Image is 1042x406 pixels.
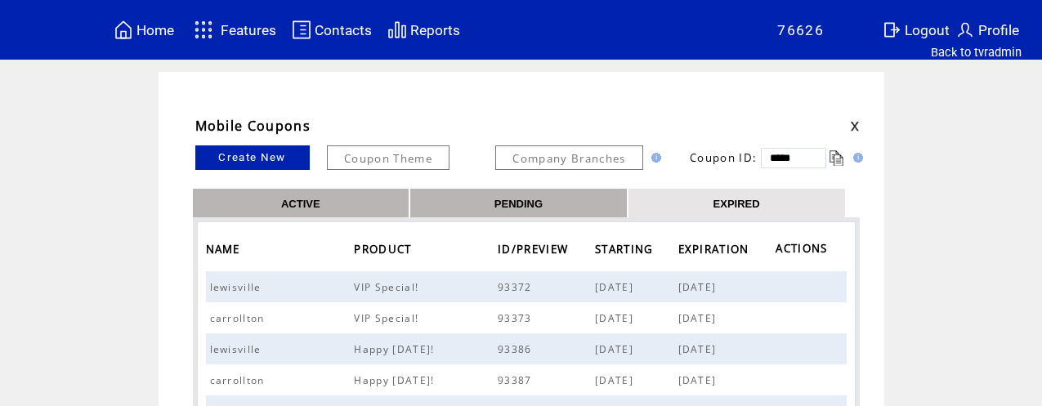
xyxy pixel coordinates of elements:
[931,45,1022,60] a: Back to tvradmin
[327,145,449,170] a: Coupon Theme
[210,280,266,294] span: lewisville
[292,20,311,40] img: contacts.svg
[206,238,244,265] span: NAME
[498,237,576,264] a: ID/PREVIEW
[315,22,372,38] span: Contacts
[114,20,133,40] img: home.svg
[678,237,758,264] a: EXPIRATION
[190,16,218,43] img: features.svg
[678,311,721,325] span: [DATE]
[905,22,950,38] span: Logout
[595,311,637,325] span: [DATE]
[136,22,174,38] span: Home
[678,280,721,294] span: [DATE]
[713,196,760,210] a: EXPIRED
[410,22,460,38] span: Reports
[952,17,1021,42] a: Profile
[210,311,269,325] span: carrollton
[879,17,952,42] a: Logout
[595,373,637,387] span: [DATE]
[210,373,269,387] span: carrollton
[498,373,536,387] span: 93387
[210,342,266,356] span: lewisville
[678,342,721,356] span: [DATE]
[595,280,637,294] span: [DATE]
[111,17,177,42] a: Home
[354,342,438,356] span: Happy [DATE]!
[978,22,1019,38] span: Profile
[385,17,463,42] a: Reports
[498,238,572,265] span: ID/PREVIEW
[646,153,661,163] img: help.gif
[354,237,419,264] a: PRODUCT
[354,373,438,387] span: Happy [DATE]!
[776,237,831,264] span: ACTIONS
[498,280,536,294] span: 93372
[777,22,824,38] span: 76626
[690,150,757,165] span: Coupon ID:
[498,311,536,325] span: 93373
[494,196,543,210] a: PENDING
[595,342,637,356] span: [DATE]
[595,237,662,264] a: STARTING
[289,17,374,42] a: Contacts
[206,237,248,264] a: NAME
[354,280,423,294] span: VIP Special!
[387,20,407,40] img: chart.svg
[882,20,901,40] img: exit.svg
[678,373,721,387] span: [DATE]
[187,14,280,46] a: Features
[678,238,754,265] span: EXPIRATION
[495,145,642,170] a: Company Branches
[221,22,276,38] span: Features
[354,311,423,325] span: VIP Special!
[955,20,975,40] img: profile.svg
[848,153,863,163] img: help.gif
[195,117,794,135] td: Mobile Coupons
[498,342,536,356] span: 93386
[354,238,415,265] span: PRODUCT
[281,196,320,210] a: ACTIVE
[195,145,310,170] a: Create New
[595,238,658,265] span: STARTING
